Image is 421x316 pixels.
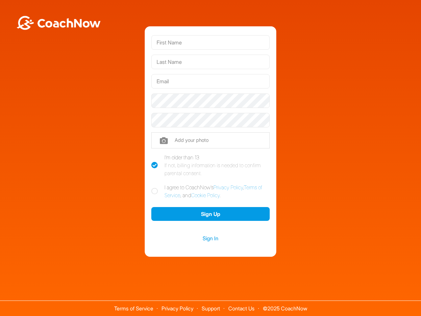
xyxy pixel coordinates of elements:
span: © 2025 CoachNow [260,301,310,311]
a: Terms of Service [114,305,153,312]
button: Sign Up [151,207,270,221]
a: Terms of Service [164,184,262,198]
input: Last Name [151,55,270,69]
input: First Name [151,35,270,50]
div: If not, billing information is needed to confirm parental consent. [164,161,270,177]
a: Privacy Policy [213,184,243,191]
a: Cookie Policy [191,192,220,198]
a: Support [202,305,220,312]
img: BwLJSsUCoWCh5upNqxVrqldRgqLPVwmV24tXu5FoVAoFEpwwqQ3VIfuoInZCoVCoTD4vwADAC3ZFMkVEQFDAAAAAElFTkSuQmCC [16,16,101,30]
a: Sign In [151,234,270,243]
label: I agree to CoachNow's , , and . [151,183,270,199]
input: Email [151,74,270,89]
a: Privacy Policy [161,305,193,312]
div: I'm older than 13 [164,153,270,177]
a: Contact Us [228,305,255,312]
